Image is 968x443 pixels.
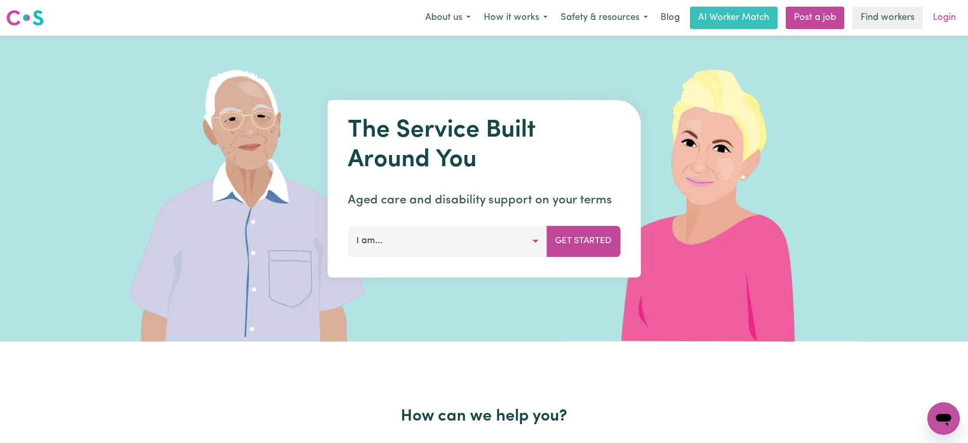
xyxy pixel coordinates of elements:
button: How it works [477,7,554,29]
button: I am... [348,226,547,256]
a: Blog [654,7,686,29]
iframe: Button to launch messaging window [927,402,960,435]
button: Get Started [546,226,620,256]
h1: The Service Built Around You [348,116,620,175]
img: Careseekers logo [6,9,44,27]
button: Safety & resources [554,7,654,29]
a: Careseekers logo [6,6,44,30]
a: AI Worker Match [690,7,778,29]
a: Find workers [852,7,923,29]
button: About us [419,7,477,29]
a: Post a job [786,7,844,29]
a: Login [927,7,962,29]
h2: How can we help you? [154,407,814,426]
p: Aged care and disability support on your terms [348,191,620,210]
